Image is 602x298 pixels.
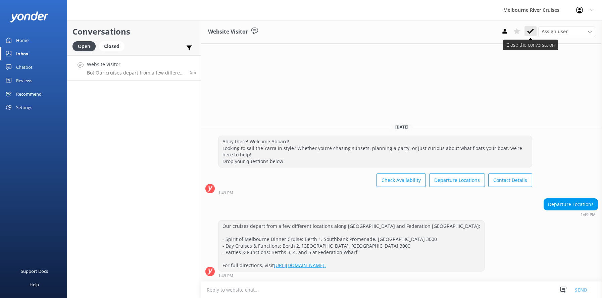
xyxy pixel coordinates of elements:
[99,42,128,50] a: Closed
[581,213,596,217] strong: 1:49 PM
[16,34,29,47] div: Home
[218,190,532,195] div: Aug 29 2025 01:49pm (UTC +10:00) Australia/Sydney
[87,61,185,68] h4: Website Visitor
[218,220,484,271] div: Our cruises depart from a few different locations along [GEOGRAPHIC_DATA] and Federation [GEOGRAP...
[544,212,598,217] div: Aug 29 2025 01:49pm (UTC +10:00) Australia/Sydney
[190,69,196,75] span: Aug 29 2025 01:49pm (UTC +10:00) Australia/Sydney
[429,173,485,187] button: Departure Locations
[21,264,48,278] div: Support Docs
[16,60,33,74] div: Chatbot
[72,41,96,51] div: Open
[16,101,32,114] div: Settings
[99,41,124,51] div: Closed
[67,55,201,81] a: Website VisitorBot:Our cruises depart from a few different locations along [GEOGRAPHIC_DATA] and ...
[218,136,532,167] div: Ahoy there! Welcome Aboard! Looking to sail the Yarra in style? Whether you're chasing sunsets, p...
[377,173,426,187] button: Check Availability
[87,70,185,76] p: Bot: Our cruises depart from a few different locations along [GEOGRAPHIC_DATA] and Federation [GE...
[542,28,568,35] span: Assign user
[30,278,39,291] div: Help
[218,274,233,278] strong: 1:49 PM
[208,28,248,36] h3: Website Visitor
[274,262,326,268] a: [URL][DOMAIN_NAME].
[16,47,29,60] div: Inbox
[488,173,532,187] button: Contact Details
[72,25,196,38] h2: Conversations
[391,124,412,130] span: [DATE]
[218,191,233,195] strong: 1:49 PM
[16,74,32,87] div: Reviews
[10,11,49,22] img: yonder-white-logo.png
[538,26,595,37] div: Assign User
[544,199,598,210] div: Departure Locations
[16,87,42,101] div: Recommend
[72,42,99,50] a: Open
[218,273,485,278] div: Aug 29 2025 01:49pm (UTC +10:00) Australia/Sydney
